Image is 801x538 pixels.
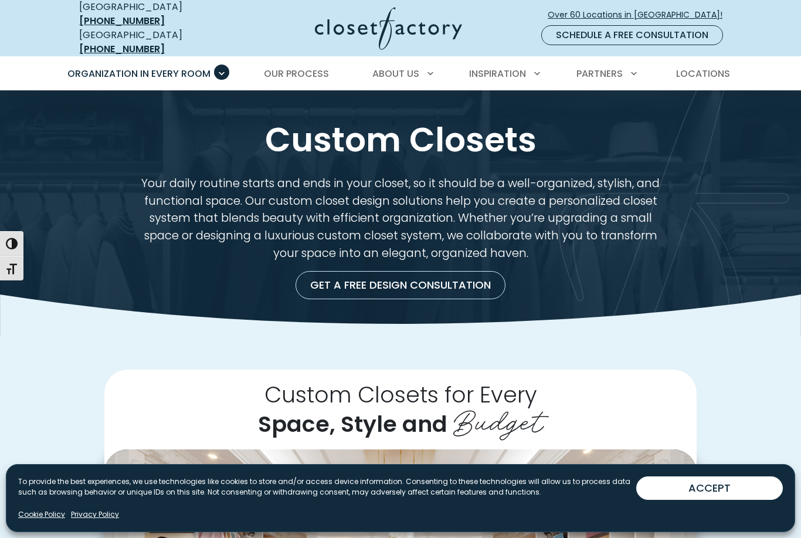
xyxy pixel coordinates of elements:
p: To provide the best experiences, we use technologies like cookies to store and/or access device i... [18,476,636,498]
button: ACCEPT [636,476,783,500]
h1: Custom Closets [77,119,724,161]
span: Custom Closets for Every [264,379,537,410]
a: Over 60 Locations in [GEOGRAPHIC_DATA]! [547,5,732,25]
nav: Primary Menu [59,57,742,90]
p: Your daily routine starts and ends in your closet, so it should be a well-organized, stylish, and... [132,175,669,262]
span: Space, Style and [258,408,447,439]
span: Partners [576,67,623,80]
span: Our Process [264,67,329,80]
span: Budget [453,396,544,441]
a: [PHONE_NUMBER] [79,42,165,56]
span: Inspiration [469,67,526,80]
a: [PHONE_NUMBER] [79,14,165,28]
img: Closet Factory Logo [315,7,462,50]
a: Schedule a Free Consultation [541,25,723,45]
a: Get a Free Design Consultation [296,271,505,299]
div: [GEOGRAPHIC_DATA] [79,28,223,56]
a: Privacy Policy [71,509,119,520]
a: Cookie Policy [18,509,65,520]
span: About Us [372,67,419,80]
span: Organization in Every Room [67,67,211,80]
span: Over 60 Locations in [GEOGRAPHIC_DATA]! [548,9,732,21]
span: Locations [676,67,730,80]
